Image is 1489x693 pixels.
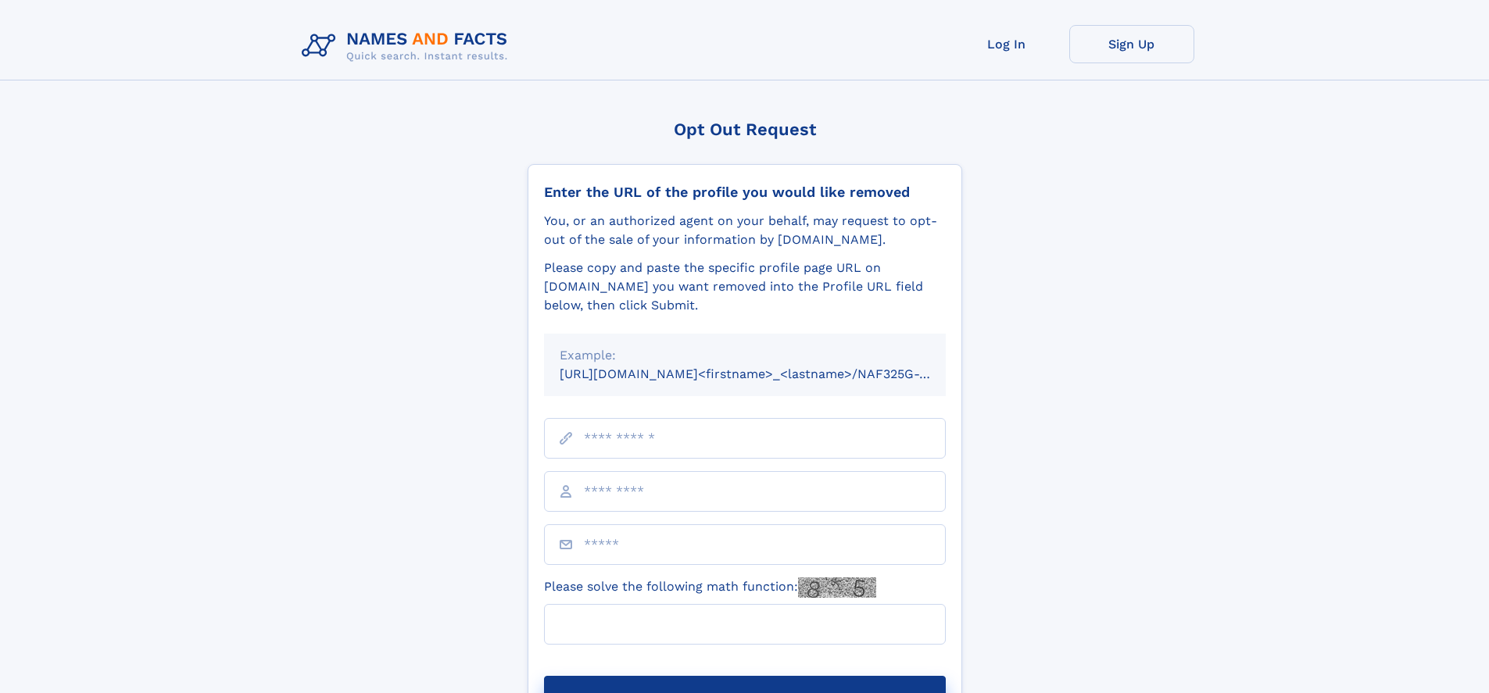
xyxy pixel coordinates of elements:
[544,259,946,315] div: Please copy and paste the specific profile page URL on [DOMAIN_NAME] you want removed into the Pr...
[544,577,876,598] label: Please solve the following math function:
[544,184,946,201] div: Enter the URL of the profile you would like removed
[1069,25,1194,63] a: Sign Up
[544,212,946,249] div: You, or an authorized agent on your behalf, may request to opt-out of the sale of your informatio...
[528,120,962,139] div: Opt Out Request
[944,25,1069,63] a: Log In
[295,25,521,67] img: Logo Names and Facts
[560,366,975,381] small: [URL][DOMAIN_NAME]<firstname>_<lastname>/NAF325G-xxxxxxxx
[560,346,930,365] div: Example:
